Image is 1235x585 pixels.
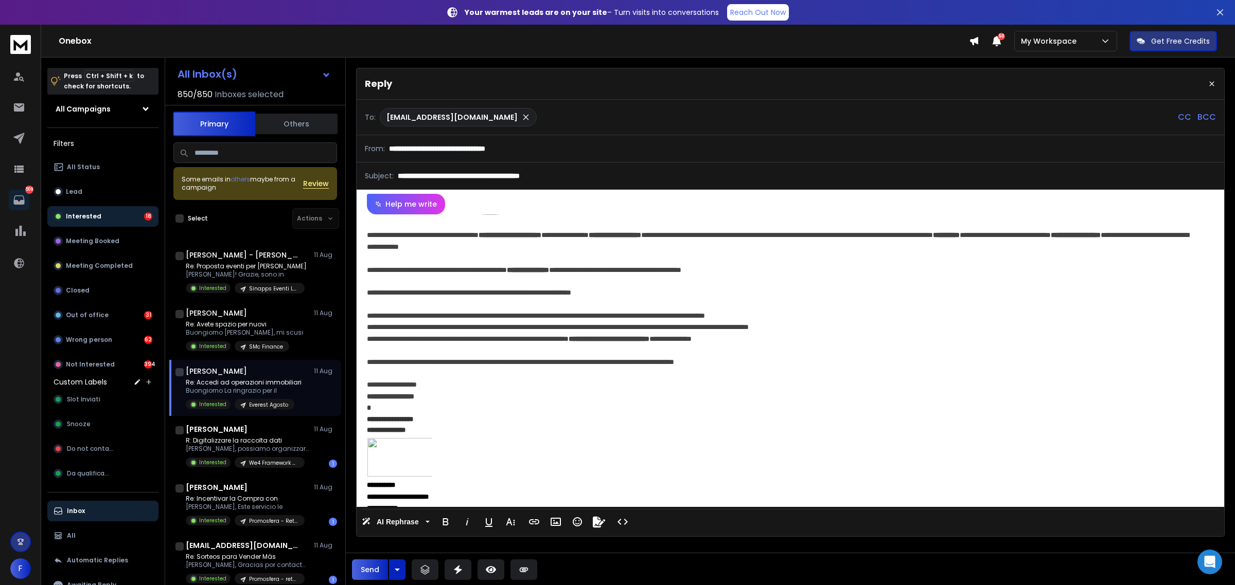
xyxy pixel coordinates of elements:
[47,99,158,119] button: All Campaigns
[169,64,339,84] button: All Inbox(s)
[465,7,607,17] strong: Your warmest leads are on your site
[186,378,302,387] p: Re: Accedi ad operazioni immobiliari
[186,320,303,328] p: Re: Avete spazio per nuovi
[1021,36,1081,46] p: My Workspace
[186,387,302,395] p: Buongiorno La ringrazio per il
[329,518,337,526] div: 1
[47,136,158,151] h3: Filters
[67,532,76,540] p: All
[47,525,158,546] button: All
[314,425,337,433] p: 11 Aug
[144,212,152,221] div: 18
[231,175,250,184] span: others
[479,511,499,532] button: Underline (Ctrl+U)
[186,540,299,551] h1: [EMAIL_ADDRESS][DOMAIN_NAME]
[182,175,303,192] div: Some emails in maybe from a campaign
[249,575,298,583] p: Promosfera - retail agosto
[186,308,247,318] h1: [PERSON_NAME]
[249,517,298,525] p: Promosfera - Retail luglio
[186,250,299,260] h1: [PERSON_NAME] - [PERSON_NAME] Group
[730,7,786,17] p: Reach Out Now
[365,171,394,181] p: Subject:
[47,231,158,251] button: Meeting Booked
[186,553,309,561] p: Re: Sorteos para Vender Más
[360,511,432,532] button: AI Rephrase
[67,469,111,478] span: Da qualificare
[47,330,158,350] button: Wrong person62
[47,550,158,571] button: Automatic Replies
[367,438,432,477] img: 0
[66,311,109,319] p: Out of office
[255,113,338,135] button: Others
[186,424,248,434] h1: [PERSON_NAME]
[66,262,133,270] p: Meeting Completed
[66,212,101,221] p: Interested
[66,286,90,295] p: Closed
[178,88,213,101] span: 850 / 850
[67,507,85,515] p: Inbox
[64,71,144,92] p: Press to check for shortcuts.
[47,389,158,410] button: Slot Inviati
[329,576,337,584] div: 1
[1151,36,1210,46] p: Get Free Credits
[144,360,152,369] div: 394
[47,438,158,459] button: Do not contact
[314,367,337,375] p: 11 Aug
[10,35,31,54] img: logo
[47,354,158,375] button: Not Interested394
[47,181,158,202] button: Lead
[352,559,388,580] button: Send
[365,77,392,91] p: Reply
[144,336,152,344] div: 62
[66,237,119,245] p: Meeting Booked
[59,35,969,47] h1: Onebox
[1197,550,1222,574] div: Open Intercom Messenger
[173,112,255,136] button: Primary
[186,503,305,511] p: [PERSON_NAME], Este servicio le
[314,483,337,491] p: 11 Aug
[67,420,91,428] span: Snooze
[186,262,307,270] p: Re: Proposta eventi per [PERSON_NAME]
[186,270,307,279] p: [PERSON_NAME]! Grazie, sono in
[47,280,158,301] button: Closed
[199,342,226,350] p: Interested
[568,511,587,532] button: Emoticons
[9,190,29,210] a: 509
[66,360,115,369] p: Not Interested
[1130,31,1217,51] button: Get Free Credits
[188,214,208,223] label: Select
[249,401,288,409] p: Everest Agosto
[10,558,31,579] span: F
[199,575,226,582] p: Interested
[314,309,337,317] p: 11 Aug
[186,561,309,569] p: [PERSON_NAME], Gracias por contactar.
[365,112,376,122] p: To:
[998,33,1005,40] span: 50
[66,336,112,344] p: Wrong person
[178,69,237,79] h1: All Inbox(s)
[56,104,111,114] h1: All Campaigns
[186,366,247,376] h1: [PERSON_NAME]
[314,251,337,259] p: 11 Aug
[186,495,305,503] p: Re: Incentivar la Compra con
[524,511,544,532] button: Insert Link (Ctrl+K)
[186,482,248,492] h1: [PERSON_NAME]
[329,460,337,468] div: 1
[47,255,158,276] button: Meeting Completed
[47,305,158,325] button: Out of office31
[249,343,283,351] p: SMc Finance
[457,511,477,532] button: Italic (Ctrl+I)
[501,511,520,532] button: More Text
[314,541,337,550] p: 11 Aug
[67,556,128,564] p: Automatic Replies
[215,88,284,101] h3: Inboxes selected
[47,463,158,484] button: Da qualificare
[67,445,115,453] span: Do not contact
[436,511,455,532] button: Bold (Ctrl+B)
[47,414,158,434] button: Snooze
[47,206,158,227] button: Interested18
[67,395,100,404] span: Slot Inviati
[199,284,226,292] p: Interested
[367,194,445,214] button: Help me write
[375,518,421,526] span: AI Rephrase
